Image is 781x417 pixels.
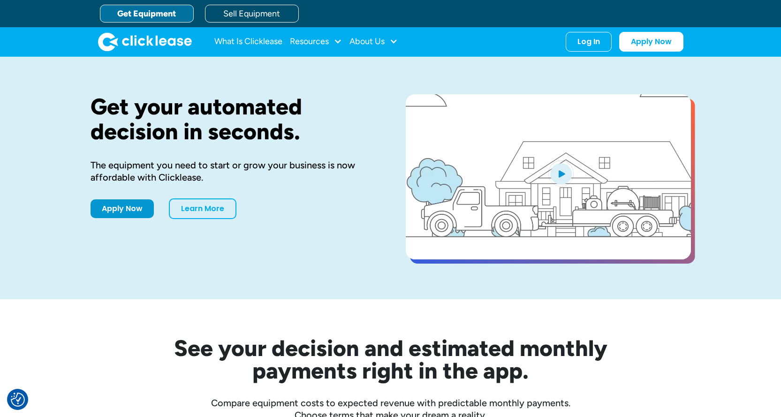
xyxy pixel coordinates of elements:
[91,94,376,144] h1: Get your automated decision in seconds.
[100,5,194,23] a: Get Equipment
[349,32,398,51] div: About Us
[91,159,376,183] div: The equipment you need to start or grow your business is now affordable with Clicklease.
[619,32,683,52] a: Apply Now
[214,32,282,51] a: What Is Clicklease
[577,37,600,46] div: Log In
[205,5,299,23] a: Sell Equipment
[11,393,25,407] img: Revisit consent button
[91,199,154,218] a: Apply Now
[548,160,574,187] img: Blue play button logo on a light blue circular background
[169,198,236,219] a: Learn More
[290,32,342,51] div: Resources
[128,337,653,382] h2: See your decision and estimated monthly payments right in the app.
[11,393,25,407] button: Consent Preferences
[406,94,691,259] a: open lightbox
[98,32,192,51] img: Clicklease logo
[98,32,192,51] a: home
